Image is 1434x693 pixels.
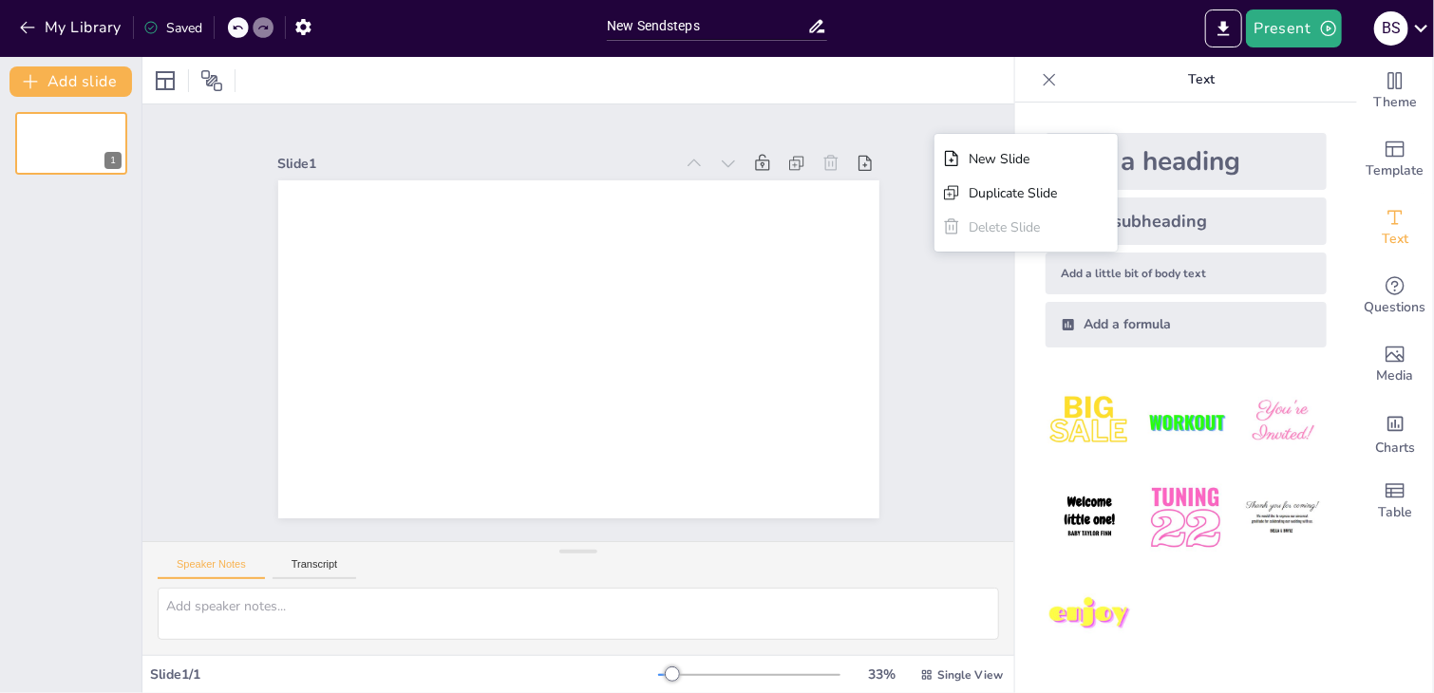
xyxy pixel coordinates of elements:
[104,152,122,169] div: 1
[1375,438,1415,459] span: Charts
[1373,92,1417,113] span: Theme
[15,112,127,175] div: 1
[1357,399,1433,467] div: Add charts and graphs
[150,665,658,684] div: Slide 1 / 1
[200,69,223,92] span: Position
[1367,160,1425,181] span: Template
[607,12,807,40] input: Insert title
[1142,378,1230,466] img: 2.jpeg
[1046,378,1134,466] img: 1.jpeg
[1365,297,1426,318] span: Questions
[14,12,129,43] button: My Library
[1046,197,1327,245] div: Add a subheading
[1357,262,1433,330] div: Get real-time input from your audience
[1357,330,1433,399] div: Add images, graphics, shapes or video
[1357,467,1433,535] div: Add a table
[150,66,180,96] div: Layout
[158,558,265,579] button: Speaker Notes
[697,7,757,403] div: Slide 1
[1046,133,1327,190] div: Add a heading
[273,558,357,579] button: Transcript
[1142,474,1230,562] img: 5.jpeg
[143,19,202,37] div: Saved
[1382,229,1408,250] span: Text
[1374,11,1408,46] div: b s
[859,665,905,684] div: 33 %
[1357,57,1433,125] div: Change the overall theme
[1378,502,1412,523] span: Table
[9,66,132,97] button: Add slide
[1357,125,1433,194] div: Add ready made slides
[1357,194,1433,262] div: Add text boxes
[1046,253,1327,294] div: Add a little bit of body text
[937,667,1003,683] span: Single View
[1046,474,1134,562] img: 4.jpeg
[1246,9,1341,47] button: Present
[1238,378,1327,466] img: 3.jpeg
[1238,474,1327,562] img: 6.jpeg
[1377,365,1414,386] span: Media
[1046,571,1134,659] img: 7.jpeg
[1065,57,1338,103] p: Text
[1374,9,1408,47] button: b s
[1205,9,1242,47] button: Export to PowerPoint
[1046,302,1327,347] div: Add a formula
